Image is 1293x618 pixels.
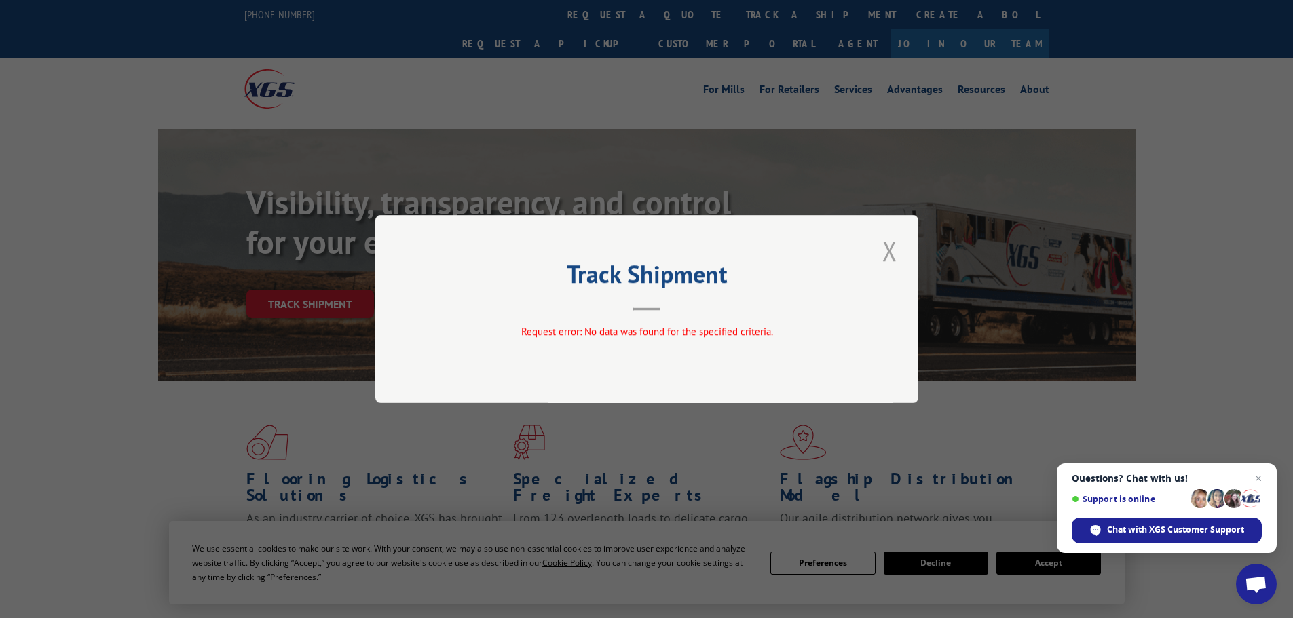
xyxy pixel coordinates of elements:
span: Chat with XGS Customer Support [1107,524,1244,536]
a: Open chat [1236,564,1277,604]
span: Support is online [1072,494,1186,504]
span: Request error: No data was found for the specified criteria. [521,325,772,338]
span: Questions? Chat with us! [1072,473,1262,484]
span: Chat with XGS Customer Support [1072,518,1262,543]
h2: Track Shipment [443,265,850,290]
button: Close modal [878,232,901,269]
